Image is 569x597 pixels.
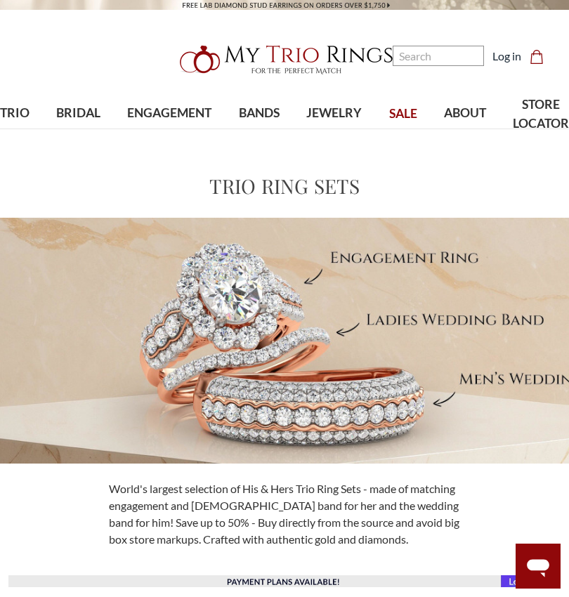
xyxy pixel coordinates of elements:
span: ABOUT [444,104,486,122]
a: Cart with 0 items [530,48,552,65]
a: SALE [375,91,430,137]
button: submenu toggle [458,136,472,138]
button: submenu toggle [252,136,266,138]
button: submenu toggle [8,136,22,138]
a: My Trio Rings [165,37,404,82]
span: BRIDAL [56,104,100,122]
span: ENGAGEMENT [127,104,211,122]
h1: Trio Ring Sets [209,171,360,201]
input: Search [393,46,484,66]
div: World's largest selection of His & Hers Trio Ring Sets - made of matching engagement and [DEMOGRA... [100,480,469,548]
img: My Trio Rings [172,37,397,82]
a: ABOUT [431,91,499,136]
svg: cart.cart_preview [530,50,544,64]
span: BANDS [239,104,280,122]
span: SALE [389,105,417,123]
a: BANDS [225,91,293,136]
button: submenu toggle [327,136,341,138]
a: JEWELRY [293,91,375,136]
span: STORE LOCATOR [513,96,569,133]
span: JEWELRY [306,104,362,122]
a: ENGAGEMENT [114,91,225,136]
button: submenu toggle [72,136,86,138]
a: BRIDAL [43,91,114,136]
button: submenu toggle [162,136,176,138]
a: Log in [492,48,521,65]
